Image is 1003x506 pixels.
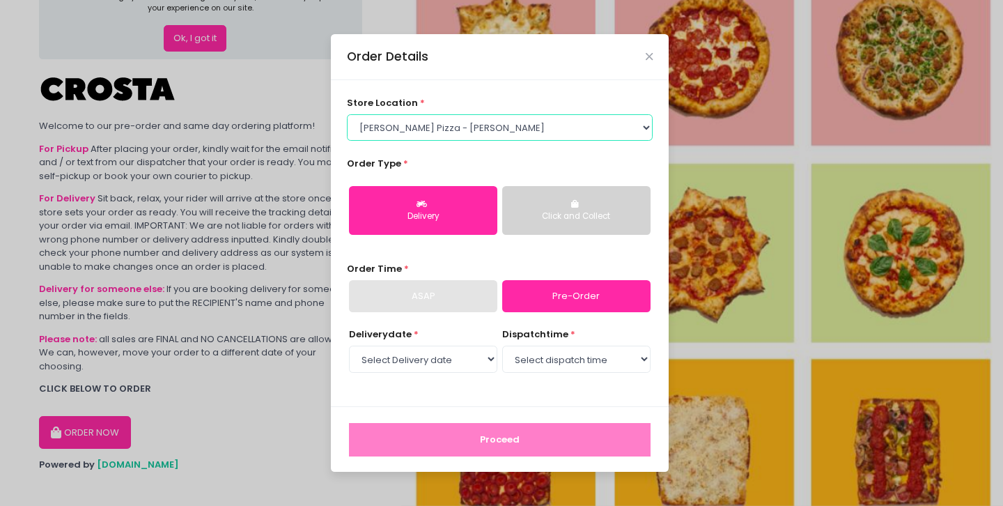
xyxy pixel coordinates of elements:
[347,96,418,109] span: store location
[502,186,651,235] button: Click and Collect
[349,423,651,457] button: Proceed
[512,210,641,223] div: Click and Collect
[349,328,412,341] span: Delivery date
[347,47,428,66] div: Order Details
[347,157,401,170] span: Order Type
[502,280,651,312] a: Pre-Order
[646,53,653,60] button: Close
[349,186,497,235] button: Delivery
[347,262,402,275] span: Order Time
[502,328,568,341] span: dispatch time
[359,210,488,223] div: Delivery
